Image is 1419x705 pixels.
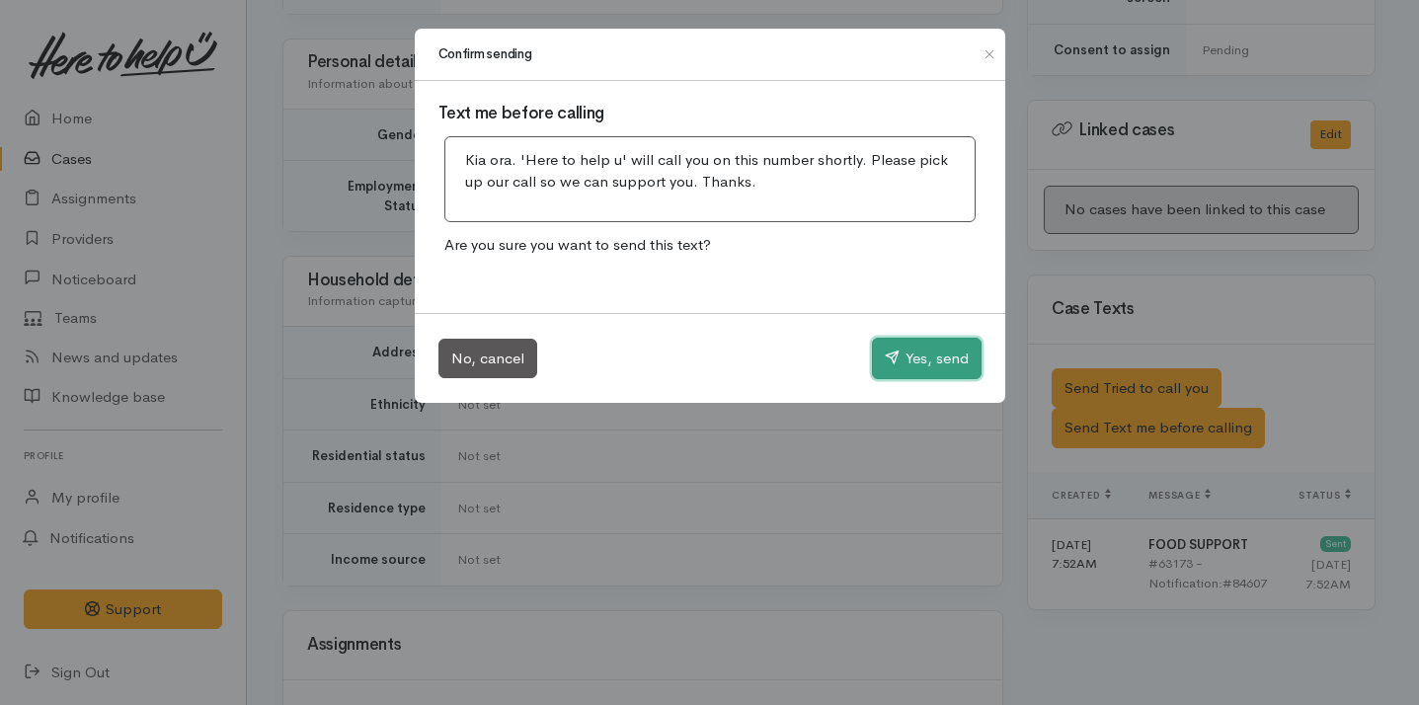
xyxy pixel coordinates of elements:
button: Yes, send [872,338,982,379]
button: Close [974,42,1005,66]
p: Are you sure you want to send this text? [438,228,982,263]
p: Kia ora. 'Here to help u' will call you on this number shortly. Please pick up our call so we can... [465,149,955,194]
h1: Confirm sending [438,44,532,64]
h3: Text me before calling [438,105,982,123]
button: No, cancel [438,339,537,379]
